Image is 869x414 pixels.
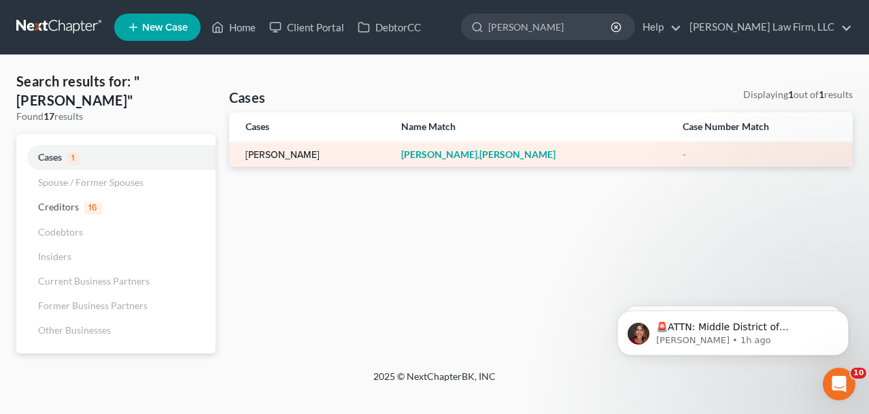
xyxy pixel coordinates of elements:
[38,300,148,311] span: Former Business Partners
[16,318,216,343] a: Other Businesses
[38,201,79,212] span: Creditors
[47,370,822,394] div: 2025 © NextChapterBK, INC
[683,148,836,161] div: -
[84,202,102,214] span: 16
[142,22,188,33] span: New Case
[851,368,866,379] span: 10
[683,15,852,39] a: [PERSON_NAME] Law Firm, LLC
[38,275,150,287] span: Current Business Partners
[401,148,477,160] em: [PERSON_NAME]
[38,176,143,188] span: Spouse / Former Spouses
[16,170,216,195] a: Spouse / Former Spouses
[38,226,83,238] span: Codebtors
[351,15,428,39] a: DebtorCC
[819,89,824,100] strong: 1
[16,195,216,220] a: Creditors16
[205,15,262,39] a: Home
[636,15,681,39] a: Help
[788,89,794,100] strong: 1
[390,112,671,142] th: Name Match
[245,150,320,160] a: [PERSON_NAME]
[16,220,216,244] a: Codebtors
[16,293,216,318] a: Former Business Partners
[229,88,266,107] h4: Cases
[38,151,62,163] span: Cases
[597,282,869,377] iframe: Intercom notifications message
[16,110,216,123] div: Found results
[229,112,391,142] th: Cases
[743,88,853,101] div: Displaying out of results
[44,110,54,122] strong: 17
[38,251,71,262] span: Insiders
[16,269,216,293] a: Current Business Partners
[479,148,556,160] em: [PERSON_NAME]
[823,368,855,400] iframe: Intercom live chat
[38,324,111,336] span: Other Businesses
[16,244,216,269] a: Insiders
[262,15,351,39] a: Client Portal
[488,14,613,39] input: Search by name...
[67,153,80,165] span: 1
[401,148,660,161] div: ,
[16,71,216,110] h4: Search results for: "[PERSON_NAME]"
[16,145,216,170] a: Cases1
[672,112,853,142] th: Case Number Match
